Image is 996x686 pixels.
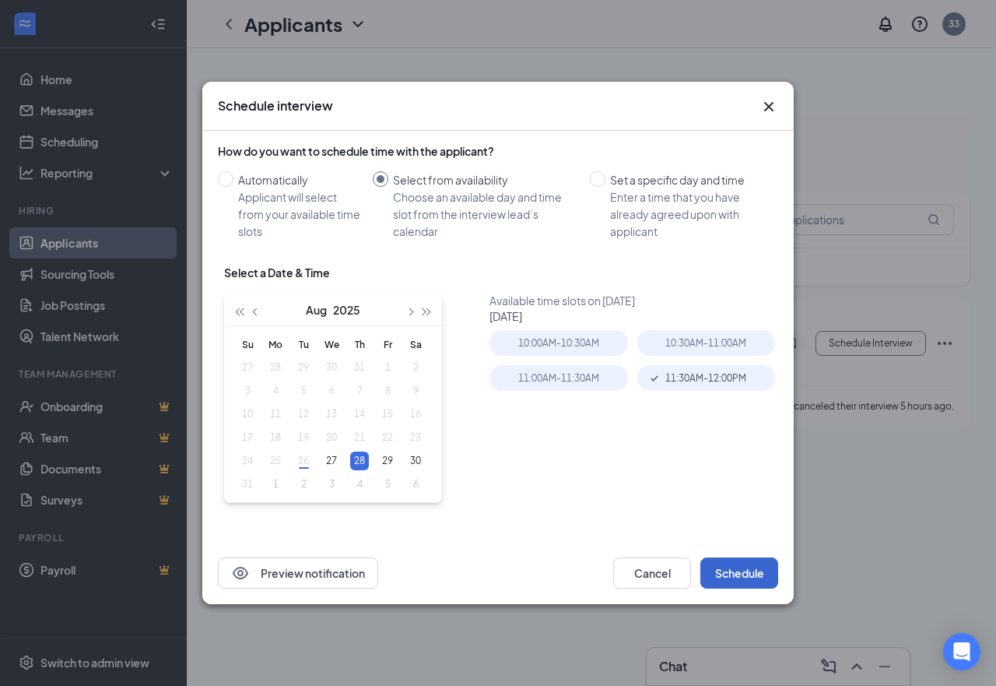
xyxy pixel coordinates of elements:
div: 11:00AM - 11:30AM [489,365,627,391]
td: 2025-09-02 [289,473,317,496]
div: Enter a time that you have already agreed upon with applicant [610,188,766,240]
td: 2025-08-29 [373,449,402,473]
div: 1 [266,475,285,494]
h3: Schedule interview [218,97,333,114]
div: 28 [350,452,369,470]
td: 2025-09-03 [317,473,345,496]
div: Select from availability [393,171,577,188]
div: 4 [350,475,369,494]
div: 2 [294,475,313,494]
svg: Cross [759,97,778,116]
button: Schedule [700,558,778,589]
td: 2025-09-05 [373,473,402,496]
div: 3 [322,475,341,494]
td: 2025-09-06 [402,473,430,496]
div: 5 [378,475,397,494]
div: 10:00AM - 10:30AM [489,330,627,356]
div: Choose an available day and time slot from the interview lead’s calendar [393,188,577,240]
th: Tu [289,332,317,356]
button: 2025 [333,294,360,325]
div: Set a specific day and time [610,171,766,188]
th: Fr [373,332,402,356]
th: Sa [402,332,430,356]
td: 2025-08-28 [345,449,373,473]
div: 30 [406,452,425,470]
th: We [317,332,345,356]
td: 2025-08-30 [402,449,430,473]
div: Select a Date & Time [224,265,330,280]
td: 2025-08-27 [317,449,345,473]
svg: Eye [231,564,250,582]
td: 2025-09-04 [345,473,373,496]
div: 29 [378,452,397,470]
button: Close [759,97,778,116]
div: Available time slots on [DATE] [489,293,784,308]
th: Mo [261,332,289,356]
div: Automatically [238,171,360,188]
div: 11:30AM - 12:00PM [637,365,775,391]
div: Open Intercom Messenger [943,633,980,670]
div: Applicant will select from your available time slots [238,188,360,240]
div: 6 [406,475,425,494]
button: EyePreview notification [218,558,378,589]
button: Aug [306,294,327,325]
div: 27 [322,452,341,470]
td: 2025-09-01 [261,473,289,496]
svg: Checkmark [648,372,661,385]
button: Cancel [613,558,691,589]
th: Su [233,332,261,356]
div: How do you want to schedule time with the applicant? [218,143,778,159]
th: Th [345,332,373,356]
div: 10:30AM - 11:00AM [637,330,775,356]
div: [DATE] [489,308,784,324]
